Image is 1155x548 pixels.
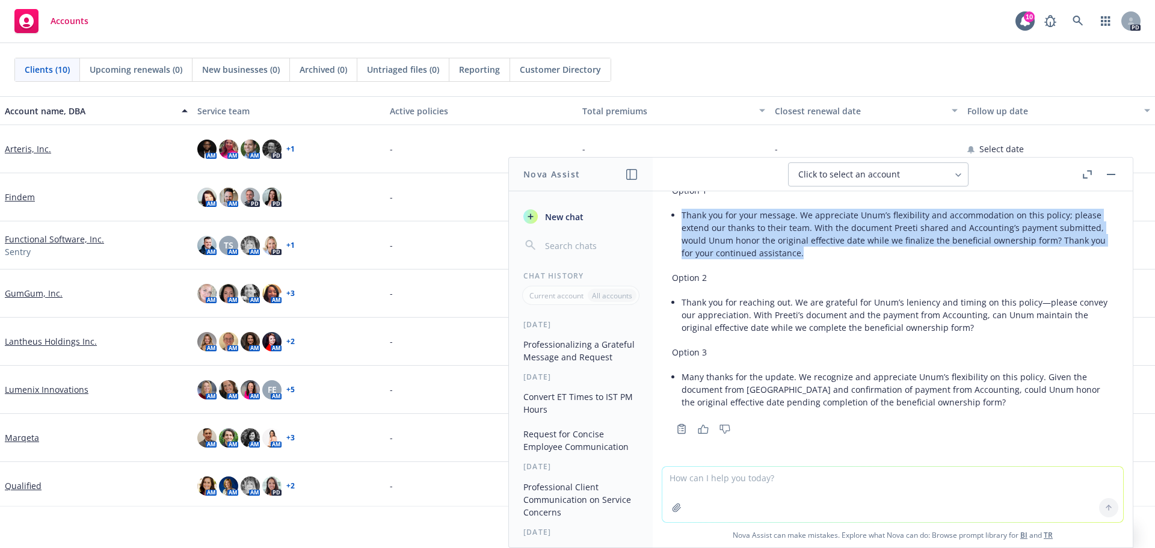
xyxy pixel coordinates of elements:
a: + 2 [286,338,295,345]
li: Thank you for reaching out. We are grateful for Unum’s leniency and timing on this policy—please ... [682,294,1113,336]
span: Clients (10) [25,63,70,76]
button: Request for Concise Employee Communication [519,424,643,457]
button: Thumbs down [715,420,735,437]
button: Professionalizing a Grateful Message and Request [519,334,643,367]
img: photo [197,380,217,399]
span: - [390,287,393,300]
div: Closest renewal date [775,105,944,117]
span: Archived (0) [300,63,347,76]
button: New chat [519,206,643,227]
input: Search chats [543,237,638,254]
button: Service team [192,96,385,125]
img: photo [219,476,238,496]
p: Option 3 [672,346,1113,359]
div: Follow up date [967,105,1137,117]
a: Accounts [10,4,93,38]
img: photo [262,428,282,448]
a: Lantheus Holdings Inc. [5,335,97,348]
a: BI [1020,530,1027,540]
span: - [775,143,778,155]
span: - [390,239,393,251]
div: Account name, DBA [5,105,174,117]
img: photo [262,476,282,496]
img: photo [241,236,260,255]
a: + 3 [286,290,295,297]
a: + 1 [286,146,295,153]
span: - [390,431,393,444]
img: photo [197,428,217,448]
a: Marqeta [5,431,39,444]
a: Lumenix Innovations [5,383,88,396]
div: [DATE] [509,461,653,472]
button: Closest renewal date [770,96,962,125]
a: Arteris, Inc. [5,143,51,155]
span: Click to select an account [798,168,900,180]
a: Functional Software, Inc. [5,233,104,245]
div: Chat History [509,271,653,281]
img: photo [262,140,282,159]
button: Click to select an account [788,162,969,186]
span: Accounts [51,16,88,26]
span: - [582,143,585,155]
div: [DATE] [509,527,653,537]
img: photo [219,332,238,351]
div: Total premiums [582,105,752,117]
img: photo [197,188,217,207]
img: photo [241,188,260,207]
span: - [390,143,393,155]
div: [DATE] [509,319,653,330]
img: photo [197,140,217,159]
a: TR [1044,530,1053,540]
a: Report a Bug [1038,9,1062,33]
span: Untriaged files (0) [367,63,439,76]
img: photo [241,380,260,399]
a: + 5 [286,386,295,393]
img: photo [262,188,282,207]
a: GumGum, Inc. [5,287,63,300]
svg: Copy to clipboard [676,423,687,434]
p: All accounts [592,291,632,301]
img: photo [241,332,260,351]
p: Current account [529,291,584,301]
div: Service team [197,105,380,117]
span: Select date [979,143,1024,155]
img: photo [262,332,282,351]
img: photo [241,140,260,159]
a: Qualified [5,479,42,492]
img: photo [262,284,282,303]
h1: Nova Assist [523,168,580,180]
button: Active policies [385,96,577,125]
img: photo [197,236,217,255]
a: Switch app [1094,9,1118,33]
span: TS [224,239,233,251]
span: - [390,479,393,492]
span: Nova Assist can make mistakes. Explore what Nova can do: Browse prompt library for and [658,523,1128,547]
img: photo [241,284,260,303]
img: photo [197,476,217,496]
a: Findem [5,191,35,203]
button: Follow up date [962,96,1155,125]
span: FE [268,383,277,396]
span: Reporting [459,63,500,76]
img: photo [219,140,238,159]
button: Convert ET Times to IST PM Hours [519,387,643,419]
img: photo [219,284,238,303]
img: photo [219,428,238,448]
li: Many thanks for the update. We recognize and appreciate Unum’s flexibility on this policy. Given ... [682,368,1113,411]
a: + 2 [286,482,295,490]
a: + 3 [286,434,295,442]
img: photo [219,380,238,399]
span: Upcoming renewals (0) [90,63,182,76]
a: + 1 [286,242,295,249]
div: [DATE] [509,372,653,382]
div: Active policies [390,105,573,117]
img: photo [262,236,282,255]
button: Total premiums [577,96,770,125]
span: Sentry [5,245,31,258]
img: photo [197,332,217,351]
span: - [390,383,393,396]
img: photo [219,188,238,207]
p: Option 2 [672,271,1113,284]
span: Customer Directory [520,63,601,76]
img: photo [241,428,260,448]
